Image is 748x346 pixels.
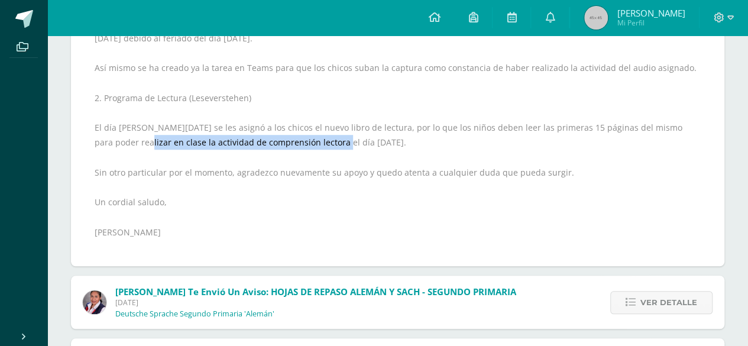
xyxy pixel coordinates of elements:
span: [PERSON_NAME] te envió un aviso: HOJAS DE REPASO ALEMÁN Y SACH - SEGUNDO PRIMARIA [115,286,516,298]
span: [PERSON_NAME] [617,7,685,19]
img: 45x45 [584,6,608,30]
span: Ver detalle [640,292,697,313]
img: fa0fc030cceea251a385d3f91fec560b.png [83,290,106,314]
p: Deutsche Sprache Segundo Primaria 'Alemán' [115,309,274,319]
span: Mi Perfil [617,18,685,28]
span: [DATE] [115,298,516,308]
